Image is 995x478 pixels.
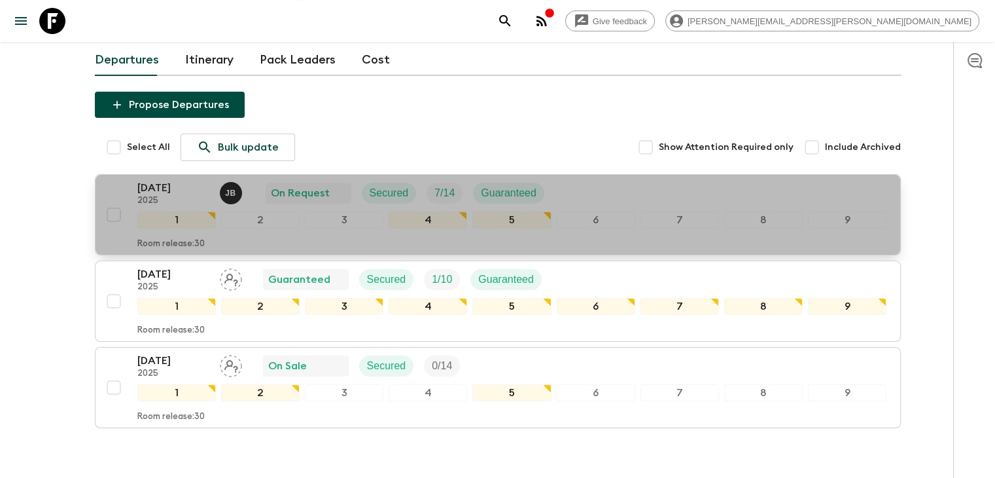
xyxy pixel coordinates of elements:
[432,358,452,374] p: 0 / 14
[434,185,455,201] p: 7 / 14
[95,45,159,76] a: Departures
[359,356,414,377] div: Secured
[427,183,463,204] div: Trip Fill
[389,211,467,229] div: 4
[260,45,336,76] a: Pack Leaders
[95,92,245,118] button: Propose Departures
[220,359,242,369] span: Assign pack leader
[640,211,719,229] div: 7
[362,183,417,204] div: Secured
[424,356,460,377] div: Trip Fill
[221,384,300,401] div: 2
[218,139,279,155] p: Bulk update
[481,185,536,201] p: Guaranteed
[181,134,295,161] a: Bulk update
[137,211,216,229] div: 1
[127,141,170,154] span: Select All
[137,267,209,282] p: [DATE]
[472,384,551,401] div: 5
[95,174,901,255] button: [DATE]2025Joe BerniniOn RequestSecuredTrip FillGuaranteed123456789Room release:30
[220,272,242,283] span: Assign pack leader
[220,182,245,204] button: JB
[305,298,383,315] div: 3
[305,384,383,401] div: 3
[367,358,406,374] p: Secured
[724,298,803,315] div: 8
[95,347,901,428] button: [DATE]2025Assign pack leaderOn SaleSecuredTrip Fill123456789Room release:30
[640,384,719,401] div: 7
[359,269,414,290] div: Secured
[808,211,886,229] div: 9
[137,239,205,249] p: Room release: 30
[680,16,979,26] span: [PERSON_NAME][EMAIL_ADDRESS][PERSON_NAME][DOMAIN_NAME]
[424,269,460,290] div: Trip Fill
[557,298,635,315] div: 6
[137,298,216,315] div: 1
[8,8,34,34] button: menu
[557,211,635,229] div: 6
[221,298,300,315] div: 2
[137,196,209,206] p: 2025
[137,353,209,369] p: [DATE]
[389,298,467,315] div: 4
[137,384,216,401] div: 1
[367,272,406,287] p: Secured
[724,384,803,401] div: 8
[585,16,654,26] span: Give feedback
[478,272,534,287] p: Guaranteed
[268,272,330,287] p: Guaranteed
[305,211,383,229] div: 3
[389,384,467,401] div: 4
[137,282,209,293] p: 2025
[362,45,390,76] a: Cost
[557,384,635,401] div: 6
[271,185,330,201] p: On Request
[659,141,794,154] span: Show Attention Required only
[640,298,719,315] div: 7
[370,185,409,201] p: Secured
[724,211,803,229] div: 8
[808,384,886,401] div: 9
[221,211,300,229] div: 2
[137,412,205,422] p: Room release: 30
[137,180,209,196] p: [DATE]
[220,186,245,196] span: Joe Bernini
[472,211,551,229] div: 5
[492,8,518,34] button: search adventures
[95,261,901,342] button: [DATE]2025Assign pack leaderGuaranteedSecuredTrip FillGuaranteed123456789Room release:30
[472,298,551,315] div: 5
[808,298,886,315] div: 9
[185,45,234,76] a: Itinerary
[825,141,901,154] span: Include Archived
[225,188,236,198] p: J B
[137,325,205,336] p: Room release: 30
[137,369,209,379] p: 2025
[268,358,307,374] p: On Sale
[565,10,655,31] a: Give feedback
[432,272,452,287] p: 1 / 10
[665,10,979,31] div: [PERSON_NAME][EMAIL_ADDRESS][PERSON_NAME][DOMAIN_NAME]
